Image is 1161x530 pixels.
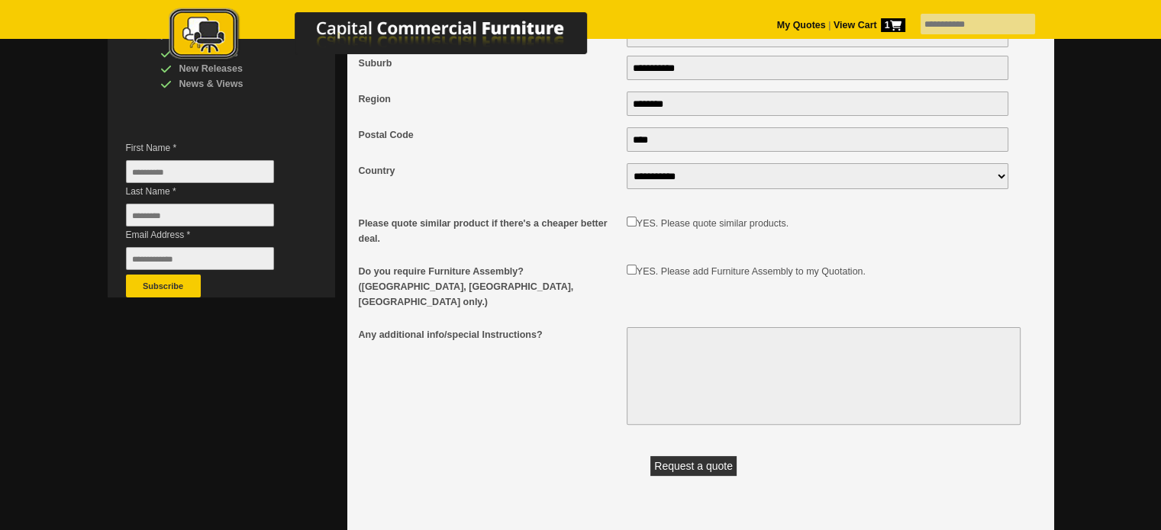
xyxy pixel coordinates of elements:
input: Postal Code [627,127,1009,152]
input: First Name * [126,160,274,183]
span: 1 [881,18,905,32]
label: YES. Please add Furniture Assembly to my Quotation. [637,266,866,277]
span: Email Address * [126,227,297,243]
select: Country [627,163,1009,189]
strong: View Cart [834,20,905,31]
span: First Name * [126,140,297,156]
a: My Quotes [777,20,826,31]
input: Suburb [627,56,1009,80]
textarea: Any additional info/special Instructions? [627,327,1021,425]
button: Subscribe [126,275,201,297]
span: Please quote similar product if there's a cheaper better deal. [359,216,619,246]
img: Capital Commercial Furniture Logo [127,8,661,63]
span: Postal Code [359,127,619,143]
label: YES. Please quote similar products. [637,218,789,229]
input: Region [627,92,1009,116]
span: Country [359,163,619,178]
input: Last Name * [126,204,274,226]
input: Do you require Furniture Assembly? (Auckland, Wellington, Christchurch only.) [627,265,637,275]
span: Any additional info/special Instructions? [359,327,619,342]
input: Please quote similar product if there's a cheaper better deal. [627,217,637,226]
span: Last Name * [126,184,297,199]
div: News & Views [160,76,305,92]
a: View Cart1 [830,20,905,31]
a: Capital Commercial Furniture Logo [127,8,661,68]
input: Email Address * [126,247,274,270]
button: Request a quote [650,456,737,476]
span: Do you require Furniture Assembly? ([GEOGRAPHIC_DATA], [GEOGRAPHIC_DATA], [GEOGRAPHIC_DATA] only.) [359,264,619,310]
span: Region [359,92,619,107]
